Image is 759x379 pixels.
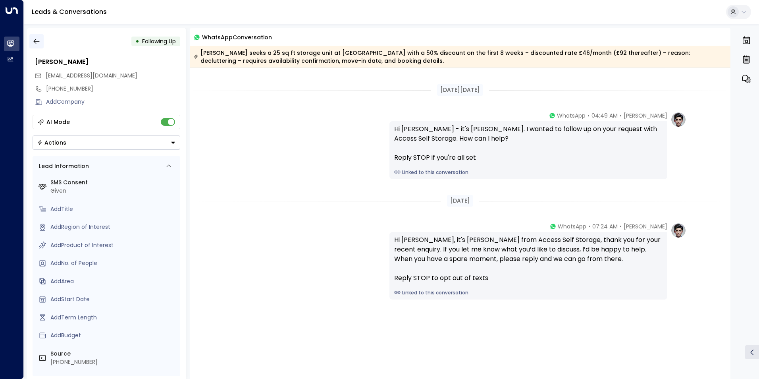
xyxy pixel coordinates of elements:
[50,241,177,249] div: AddProduct of Interest
[32,7,107,16] a: Leads & Conversations
[394,235,663,283] div: Hi [PERSON_NAME], it's [PERSON_NAME] from Access Self Storage, thank you for your recent enquiry....
[447,195,473,207] div: [DATE]
[46,72,137,80] span: oaverty@accessstorage.com
[35,57,180,67] div: [PERSON_NAME]
[202,33,272,42] span: WhatsApp Conversation
[50,205,177,213] div: AddTitle
[588,112,589,120] span: •
[557,112,586,120] span: WhatsApp
[591,112,618,120] span: 04:49 AM
[46,72,137,79] span: [EMAIL_ADDRESS][DOMAIN_NAME]
[142,37,176,45] span: Following Up
[135,34,139,48] div: •
[46,85,180,93] div: [PHONE_NUMBER]
[50,350,177,358] label: Source
[33,135,180,150] div: Button group with a nested menu
[50,331,177,340] div: AddBudget
[50,223,177,231] div: AddRegion of Interest
[46,98,180,106] div: AddCompany
[437,84,483,96] div: [DATE][DATE]
[50,277,177,286] div: AddArea
[670,112,686,128] img: profile-logo.png
[620,112,622,120] span: •
[36,162,89,170] div: Lead Information
[624,112,667,120] span: [PERSON_NAME]
[670,222,686,238] img: profile-logo.png
[33,135,180,150] button: Actions
[620,222,622,230] span: •
[50,295,177,304] div: AddStart Date
[50,187,177,195] div: Given
[50,313,177,322] div: AddTerm Length
[394,124,663,162] div: Hi [PERSON_NAME] - it's [PERSON_NAME]. I wanted to follow up on your request with Access Self Sto...
[394,169,663,176] a: Linked to this conversation
[50,178,177,187] label: SMS Consent
[37,139,66,146] div: Actions
[588,222,590,230] span: •
[558,222,586,230] span: WhatsApp
[46,118,70,126] div: AI Mode
[50,259,177,267] div: AddNo. of People
[194,49,726,65] div: [PERSON_NAME] seeks a 25 sq ft storage unit at [GEOGRAPHIC_DATA] with a 50% discount on the first...
[50,358,177,366] div: [PHONE_NUMBER]
[592,222,618,230] span: 07:24 AM
[624,222,667,230] span: [PERSON_NAME]
[394,289,663,296] a: Linked to this conversation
